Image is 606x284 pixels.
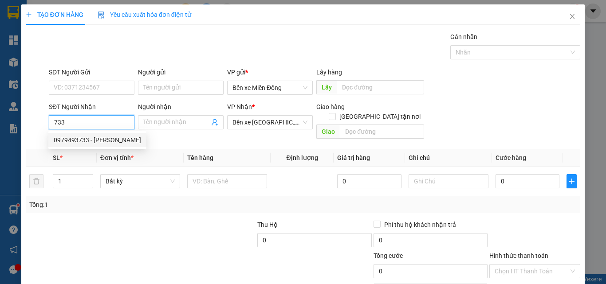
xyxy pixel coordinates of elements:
[98,11,191,18] span: Yêu cầu xuất hóa đơn điện tử
[567,178,576,185] span: plus
[29,174,43,188] button: delete
[106,175,175,188] span: Bất kỳ
[29,200,235,210] div: Tổng: 1
[227,67,313,77] div: VP gửi
[4,48,61,67] li: VP Bến xe Miền Đông
[49,102,134,112] div: SĐT Người Nhận
[232,116,307,129] span: Bến xe Quảng Ngãi
[138,102,224,112] div: Người nhận
[257,221,278,228] span: Thu Hộ
[98,12,105,19] img: icon
[316,69,342,76] span: Lấy hàng
[496,154,526,161] span: Cước hàng
[409,174,488,188] input: Ghi Chú
[569,13,576,20] span: close
[316,103,345,110] span: Giao hàng
[567,174,577,188] button: plus
[316,80,337,94] span: Lấy
[405,149,492,167] th: Ghi chú
[336,112,424,121] span: [GEOGRAPHIC_DATA] tận nơi
[286,154,318,161] span: Định lượng
[48,133,146,147] div: 0979493733 - THẢO
[337,80,424,94] input: Dọc đường
[374,252,403,259] span: Tổng cước
[54,135,141,145] div: 0979493733 - [PERSON_NAME]
[340,124,424,139] input: Dọc đường
[49,67,134,77] div: SĐT Người Gửi
[187,174,267,188] input: VD: Bàn, Ghế
[232,81,307,94] span: Bến xe Miền Đông
[100,154,134,161] span: Đơn vị tính
[61,48,118,77] li: VP Bến xe [GEOGRAPHIC_DATA]
[26,12,32,18] span: plus
[211,119,218,126] span: user-add
[450,33,477,40] label: Gán nhãn
[4,4,129,38] li: Rạng Đông Buslines
[489,252,548,259] label: Hình thức thanh toán
[26,11,83,18] span: TẠO ĐƠN HÀNG
[337,154,370,161] span: Giá trị hàng
[337,174,401,188] input: 0
[53,154,60,161] span: SL
[187,154,213,161] span: Tên hàng
[227,103,252,110] span: VP Nhận
[560,4,585,29] button: Close
[138,67,224,77] div: Người gửi
[316,124,340,139] span: Giao
[381,220,460,230] span: Phí thu hộ khách nhận trả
